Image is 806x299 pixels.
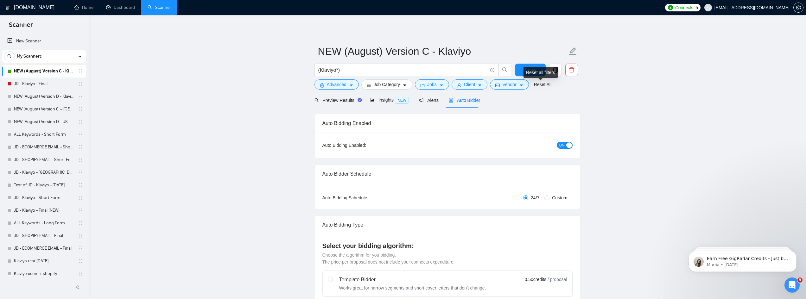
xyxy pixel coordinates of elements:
div: Reset all filters [524,67,558,78]
span: holder [78,246,83,251]
span: holder [78,259,83,264]
a: New Scanner [7,35,81,47]
iframe: Intercom live chat [784,277,800,293]
div: Auto Bidder Schedule [322,165,573,183]
button: userClientcaret-down [452,79,488,90]
a: JD - Klaviyo - Final (NEW) [14,204,74,217]
span: robot [449,98,453,103]
span: holder [78,81,83,86]
div: Auto Bidding Enabled: [322,142,406,149]
input: Search Freelance Jobs... [318,66,487,74]
a: Klaviyo ecom + shopify [14,267,74,280]
a: JD - Klaviyo - Final [14,78,74,90]
span: holder [78,145,83,150]
button: delete [565,64,578,76]
span: user [457,83,461,88]
a: NEW (August) Version C – [GEOGRAPHIC_DATA] - Klaviyo [14,103,74,115]
button: folderJobscaret-down [415,79,449,90]
button: copy [549,64,562,76]
button: settingAdvancedcaret-down [314,79,359,90]
span: search [499,67,511,73]
span: search [314,98,319,103]
span: 9 [797,277,803,283]
span: holder [78,183,83,188]
span: user [706,5,710,10]
div: Auto Bidding Enabled [322,114,573,132]
span: setting [320,83,324,88]
span: idcard [495,83,500,88]
span: Vendor [502,81,516,88]
a: JD - Klaviyo - [GEOGRAPHIC_DATA] - only [14,166,74,179]
span: holder [78,157,83,162]
span: Advanced [327,81,346,88]
span: Auto Bidder [449,98,480,103]
div: Template Bidder [339,276,486,283]
span: Preview Results [314,98,360,103]
a: Klaviyo test [DATE] [14,255,74,267]
div: Auto Bidding Type [322,216,573,234]
span: Alerts [419,98,439,103]
a: homeHome [74,5,93,10]
a: NEW (August) Version D - UK - Klaviyo [14,115,74,128]
span: My Scanners [17,50,42,63]
a: dashboardDashboard [106,5,135,10]
span: Client [464,81,475,88]
span: double-left [75,284,82,290]
span: caret-down [439,83,444,88]
div: Auto Bidding Schedule: [322,194,406,201]
span: Insights [370,97,409,103]
span: search [5,54,14,59]
a: JD - SHOPIFY EMAIL - Final [14,229,74,242]
a: setting [793,5,803,10]
span: holder [78,132,83,137]
span: 5 [695,4,698,11]
div: Tooltip anchor [357,97,363,103]
button: idcardVendorcaret-down [490,79,529,90]
a: Test of JD - Klaviyo - [DATE] [14,179,74,191]
span: caret-down [403,83,407,88]
span: notification [419,98,423,103]
a: JD - SHOPIFY EMAIL - Short Form [14,153,74,166]
span: Jobs [427,81,437,88]
span: holder [78,107,83,112]
span: caret-down [519,83,524,88]
a: NEW (August) Version C - Klaviyo [14,65,74,78]
span: holder [78,94,83,99]
li: New Scanner [2,35,86,47]
button: barsJob Categorycaret-down [361,79,412,90]
a: JD - ECOMMERCE EMAIL - Short Form [14,141,74,153]
a: searchScanner [148,5,171,10]
div: Works great for narrow segments and short cover letters that don't change. [339,285,486,291]
input: Scanner name... [318,43,568,59]
span: holder [78,69,83,74]
span: holder [78,233,83,238]
span: ON [559,142,565,149]
a: ALL Keywords - Long Form [14,217,74,229]
button: Save [515,64,546,76]
span: area-chart [370,98,375,102]
img: upwork-logo.png [668,5,673,10]
span: 0.50 credits [525,276,546,283]
a: JD - ECOMMERCE EMAIL - Final [14,242,74,255]
span: holder [78,119,83,124]
a: Reset All [534,81,551,88]
span: holder [78,208,83,213]
span: holder [78,195,83,200]
button: search [498,64,511,76]
span: / proposal [548,276,567,283]
span: holder [78,170,83,175]
span: delete [566,67,578,73]
span: Connects: [675,4,694,11]
span: 24/7 [528,194,542,201]
span: Save [524,66,536,74]
h4: Select your bidding algorithm: [322,241,573,250]
span: info-circle [490,68,494,72]
span: caret-down [349,83,353,88]
img: logo [5,3,10,13]
iframe: Intercom notifications message [679,238,806,282]
span: Job Category [374,81,400,88]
